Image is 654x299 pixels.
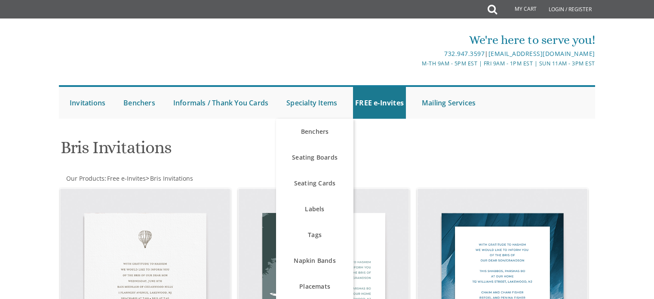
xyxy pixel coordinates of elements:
[276,170,353,196] a: Seating Cards
[353,87,406,119] a: FREE e-Invites
[238,59,595,68] div: M-Th 9am - 5pm EST | Fri 9am - 1pm EST | Sun 11am - 3pm EST
[276,222,353,248] a: Tags
[59,174,327,183] div: :
[146,174,193,182] span: >
[149,174,193,182] a: Bris Invitations
[171,87,270,119] a: Informals / Thank You Cards
[276,145,353,170] a: Seating Boards
[61,138,411,163] h1: Bris Invitations
[488,49,595,58] a: [EMAIL_ADDRESS][DOMAIN_NAME]
[65,174,104,182] a: Our Products
[68,87,107,119] a: Invitations
[106,174,146,182] a: Free e-Invites
[284,87,339,119] a: Specialty Items
[496,1,543,18] a: My Cart
[276,196,353,222] a: Labels
[150,174,193,182] span: Bris Invitations
[121,87,157,119] a: Benchers
[420,87,478,119] a: Mailing Services
[276,248,353,274] a: Napkin Bands
[238,49,595,59] div: |
[107,174,146,182] span: Free e-Invites
[444,49,485,58] a: 732.947.3597
[276,119,353,145] a: Benchers
[238,31,595,49] div: We're here to serve you!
